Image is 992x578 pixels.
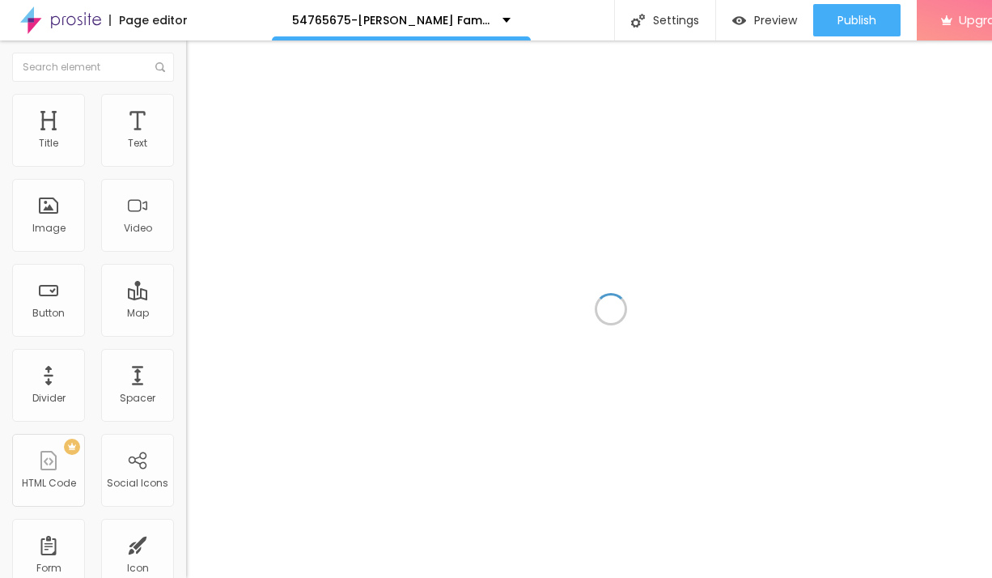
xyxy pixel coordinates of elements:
button: Preview [716,4,813,36]
div: Icon [127,563,149,574]
div: Map [127,308,149,319]
div: HTML Code [22,478,76,489]
div: Page editor [109,15,188,26]
span: Preview [754,14,797,27]
span: Publish [837,14,876,27]
div: Divider [32,393,66,404]
img: view-1.svg [732,14,746,28]
div: Social Icons [107,478,168,489]
div: Text [128,138,147,149]
img: Icone [631,14,645,28]
div: Spacer [120,393,155,404]
div: Button [32,308,65,319]
input: Search element [12,53,174,82]
div: Video [124,223,152,234]
div: Image [32,223,66,234]
img: Icone [155,62,165,72]
div: Form [36,563,61,574]
div: Title [39,138,58,149]
button: Publish [813,4,901,36]
p: 54765675-[PERSON_NAME] Family Law [292,15,490,26]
